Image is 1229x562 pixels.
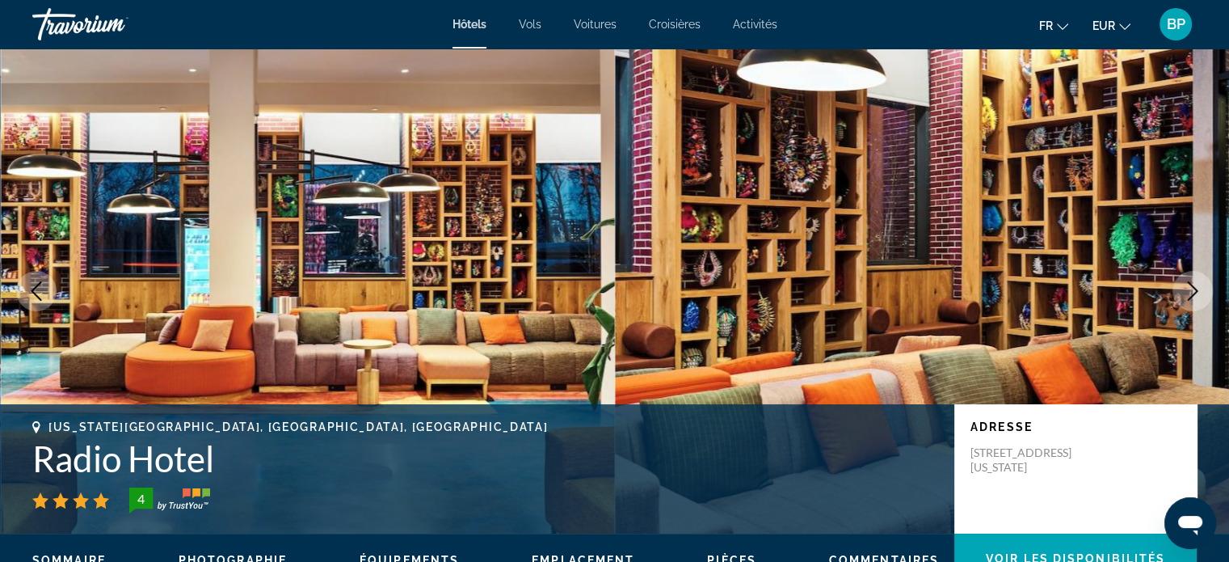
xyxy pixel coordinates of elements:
[1155,7,1197,41] button: User Menu
[970,446,1100,475] p: [STREET_ADDRESS][US_STATE]
[1039,14,1068,37] button: Change language
[48,420,548,433] span: [US_STATE][GEOGRAPHIC_DATA], [GEOGRAPHIC_DATA], [GEOGRAPHIC_DATA]
[733,18,777,31] a: Activités
[32,437,938,480] h1: Radio Hotel
[1164,497,1216,549] iframe: Bouton de lancement de la fenêtre de messagerie
[1092,14,1130,37] button: Change currency
[124,489,157,509] div: 4
[452,18,486,31] a: Hôtels
[1092,19,1115,32] span: EUR
[649,18,701,31] a: Croisières
[519,18,541,31] a: Vols
[16,271,57,311] button: Previous image
[1167,16,1185,32] span: BP
[32,3,194,45] a: Travorium
[574,18,617,31] a: Voitures
[129,488,210,513] img: trustyou-badge-hor.svg
[1172,271,1213,311] button: Next image
[970,420,1181,433] p: Adresse
[1039,19,1053,32] span: fr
